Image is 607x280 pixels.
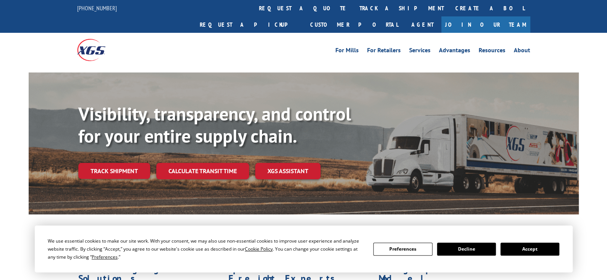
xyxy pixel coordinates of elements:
[255,163,320,179] a: XGS ASSISTANT
[500,243,559,256] button: Accept
[479,47,505,56] a: Resources
[156,163,249,179] a: Calculate transit time
[304,16,404,33] a: Customer Portal
[409,47,431,56] a: Services
[367,47,401,56] a: For Retailers
[48,237,364,261] div: We use essential cookies to make our site work. With your consent, we may also use non-essential ...
[373,243,432,256] button: Preferences
[194,16,304,33] a: Request a pickup
[92,254,118,260] span: Preferences
[437,243,496,256] button: Decline
[245,246,273,252] span: Cookie Policy
[441,16,530,33] a: Join Our Team
[78,102,351,148] b: Visibility, transparency, and control for your entire supply chain.
[78,163,150,179] a: Track shipment
[35,225,573,272] div: Cookie Consent Prompt
[439,47,470,56] a: Advantages
[335,47,359,56] a: For Mills
[404,16,441,33] a: Agent
[77,4,117,12] a: [PHONE_NUMBER]
[514,47,530,56] a: About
